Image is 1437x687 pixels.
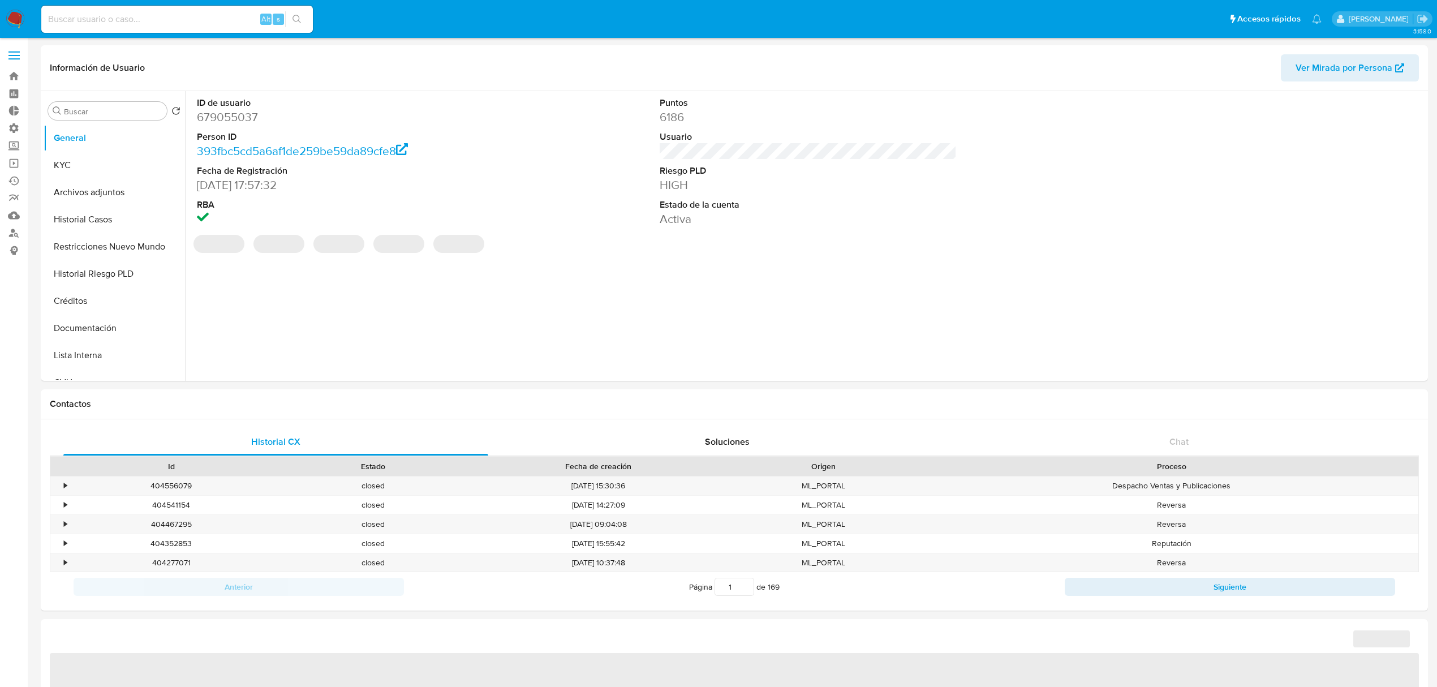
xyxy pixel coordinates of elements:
[50,62,145,74] h1: Información de Usuario
[44,152,185,179] button: KYC
[1312,14,1322,24] a: Notificaciones
[660,131,957,143] dt: Usuario
[44,260,185,287] button: Historial Riesgo PLD
[285,11,308,27] button: search-icon
[197,131,494,143] dt: Person ID
[70,534,272,553] div: 404352853
[1237,13,1301,25] span: Accesos rápidos
[660,97,957,109] dt: Puntos
[474,553,722,572] div: [DATE] 10:37:48
[64,500,67,510] div: •
[253,235,304,253] span: ‌
[272,476,474,495] div: closed
[722,553,924,572] div: ML_PORTAL
[433,235,484,253] span: ‌
[1417,13,1429,25] a: Salir
[70,496,272,514] div: 404541154
[44,342,185,369] button: Lista Interna
[730,461,917,472] div: Origen
[197,199,494,211] dt: RBA
[197,97,494,109] dt: ID de usuario
[924,515,1418,534] div: Reversa
[1065,578,1395,596] button: Siguiente
[722,534,924,553] div: ML_PORTAL
[482,461,715,472] div: Fecha de creación
[272,534,474,553] div: closed
[474,534,722,553] div: [DATE] 15:55:42
[924,553,1418,572] div: Reversa
[474,496,722,514] div: [DATE] 14:27:09
[474,476,722,495] div: [DATE] 15:30:36
[313,235,364,253] span: ‌
[722,515,924,534] div: ML_PORTAL
[1349,14,1413,24] p: ludmila.lanatti@mercadolibre.com
[1169,435,1189,448] span: Chat
[932,461,1410,472] div: Proceso
[64,538,67,549] div: •
[64,480,67,491] div: •
[70,553,272,572] div: 404277071
[924,476,1418,495] div: Despacho Ventas y Publicaciones
[64,106,162,117] input: Buscar
[660,211,957,227] dd: Activa
[70,515,272,534] div: 404467295
[272,496,474,514] div: closed
[44,179,185,206] button: Archivos adjuntos
[41,12,313,27] input: Buscar usuario o caso...
[277,14,280,24] span: s
[193,235,244,253] span: ‌
[722,476,924,495] div: ML_PORTAL
[64,557,67,568] div: •
[44,369,185,396] button: CVU
[197,177,494,193] dd: [DATE] 17:57:32
[272,515,474,534] div: closed
[1296,54,1392,81] span: Ver Mirada por Persona
[251,435,300,448] span: Historial CX
[44,124,185,152] button: General
[44,287,185,315] button: Créditos
[660,177,957,193] dd: HIGH
[924,496,1418,514] div: Reversa
[70,476,272,495] div: 404556079
[373,235,424,253] span: ‌
[44,315,185,342] button: Documentación
[50,398,1419,410] h1: Contactos
[197,165,494,177] dt: Fecha de Registración
[197,109,494,125] dd: 679055037
[768,581,780,592] span: 169
[660,165,957,177] dt: Riesgo PLD
[660,199,957,211] dt: Estado de la cuenta
[261,14,270,24] span: Alt
[53,106,62,115] button: Buscar
[689,578,780,596] span: Página de
[74,578,404,596] button: Anterior
[272,553,474,572] div: closed
[64,519,67,530] div: •
[280,461,466,472] div: Estado
[705,435,750,448] span: Soluciones
[722,496,924,514] div: ML_PORTAL
[474,515,722,534] div: [DATE] 09:04:08
[1281,54,1419,81] button: Ver Mirada por Persona
[44,206,185,233] button: Historial Casos
[197,143,408,159] a: 393fbc5cd5a6af1de259be59da89cfe8
[78,461,264,472] div: Id
[44,233,185,260] button: Restricciones Nuevo Mundo
[924,534,1418,553] div: Reputación
[660,109,957,125] dd: 6186
[171,106,180,119] button: Volver al orden por defecto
